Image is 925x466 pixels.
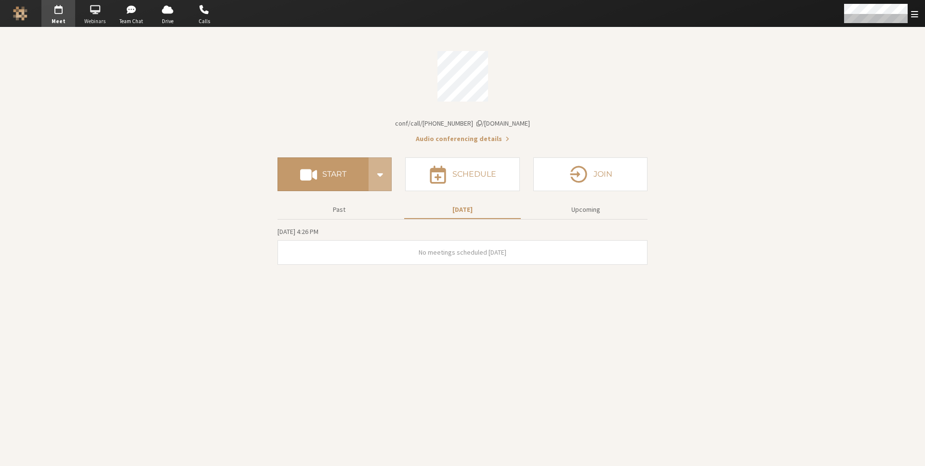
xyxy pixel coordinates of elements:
[151,17,185,26] span: Drive
[369,157,392,191] div: Start conference options
[452,170,496,178] h4: Schedule
[41,17,75,26] span: Meet
[405,157,519,191] button: Schedule
[419,248,506,257] span: No meetings scheduled [DATE]
[277,227,318,236] span: [DATE] 4:26 PM
[13,6,27,21] img: Iotum
[395,118,530,129] button: Copy my meeting room linkCopy my meeting room link
[404,201,521,218] button: [DATE]
[277,157,369,191] button: Start
[277,44,647,144] section: Account details
[277,226,647,265] section: Today's Meetings
[901,441,918,459] iframe: Chat
[395,119,530,128] span: Copy my meeting room link
[115,17,148,26] span: Team Chat
[533,157,647,191] button: Join
[322,170,346,178] h4: Start
[594,170,612,178] h4: Join
[416,134,509,144] button: Audio conferencing details
[78,17,112,26] span: Webinars
[281,201,397,218] button: Past
[528,201,644,218] button: Upcoming
[187,17,221,26] span: Calls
